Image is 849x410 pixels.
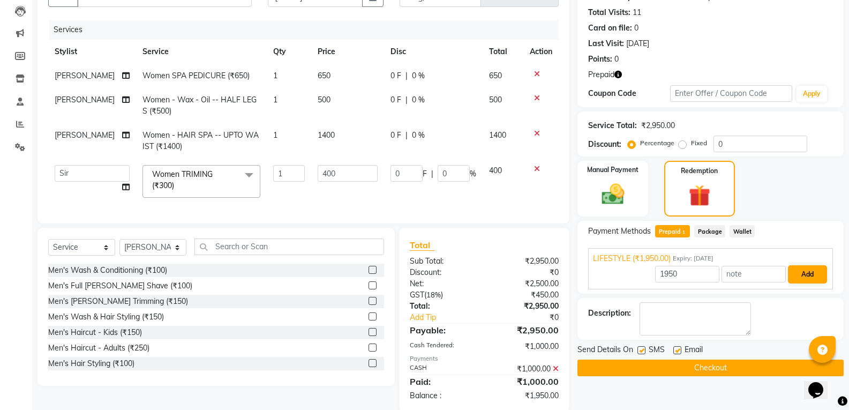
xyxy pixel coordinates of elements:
span: [PERSON_NAME] [55,95,115,105]
div: Men's [PERSON_NAME] Trimming (₹150) [48,296,188,307]
button: Checkout [577,360,844,376]
span: F [423,168,427,180]
div: Payments [410,354,559,363]
span: Prepaid [588,69,614,80]
span: 0 F [390,130,401,141]
div: Men's Full [PERSON_NAME] Shave (₹100) [48,280,192,292]
img: _gift.svg [682,182,717,209]
div: Total: [402,301,484,312]
button: Apply [797,86,827,102]
div: Men's Haircut - Adults (₹250) [48,342,149,354]
div: Coupon Code [588,88,670,99]
span: 500 [318,95,330,105]
div: ₹450.00 [484,289,567,301]
span: 650 [318,71,330,80]
span: Women - HAIR SPA -- UPTO WAIST (₹1400) [142,130,259,151]
span: Women - Wax - Oil -- HALF LEGS (₹500) [142,95,257,116]
span: SMS [649,344,665,357]
div: ( ) [402,289,484,301]
span: | [405,130,408,141]
div: Men's Haircut - Kids (₹150) [48,327,142,338]
img: _cash.svg [595,181,632,207]
div: ₹1,000.00 [484,375,567,388]
span: 400 [489,166,502,175]
span: 0 % [412,130,425,141]
input: Search or Scan [194,238,384,255]
button: Add [788,265,827,284]
div: ₹0 [484,267,567,278]
div: Discount: [402,267,484,278]
div: ₹1,000.00 [484,341,567,352]
span: 18% [426,290,441,299]
th: Total [483,40,524,64]
span: 1 [681,229,687,236]
th: Action [523,40,559,64]
div: Sub Total: [402,256,484,267]
span: Women SPA PEDICURE (₹650) [142,71,250,80]
span: % [470,168,476,180]
div: ₹2,950.00 [484,301,567,312]
span: 1 [273,95,277,105]
span: GST [410,290,424,300]
div: Points: [588,54,612,65]
div: Payable: [402,324,484,337]
span: 0 % [412,70,425,81]
span: Wallet [730,225,755,237]
input: Amount [655,266,719,282]
div: Last Visit: [588,38,624,49]
div: Description: [588,308,631,319]
input: Enter Offer / Coupon Code [670,85,792,102]
span: Women TRIMING (₹300) [152,169,213,190]
span: 0 F [390,94,401,106]
div: CASH [402,363,484,375]
div: Men's Wash & Hair Styling (₹150) [48,311,164,323]
span: 1400 [489,130,506,140]
th: Price [311,40,384,64]
div: ₹2,950.00 [484,256,567,267]
label: Redemption [681,166,718,176]
div: Net: [402,278,484,289]
div: Service Total: [588,120,637,131]
span: 650 [489,71,502,80]
label: Percentage [640,138,674,148]
span: Package [694,225,725,237]
th: Qty [267,40,311,64]
div: Paid: [402,375,484,388]
div: Cash Tendered: [402,341,484,352]
span: Email [685,344,703,357]
span: Total [410,240,434,251]
span: Send Details On [577,344,633,357]
div: 11 [633,7,641,18]
span: | [405,70,408,81]
span: 0 % [412,94,425,106]
div: Men's Hair Styling (₹100) [48,358,134,369]
div: Men's Wash & Conditioning (₹100) [48,265,167,276]
div: ₹2,500.00 [484,278,567,289]
a: Add Tip [402,312,498,323]
div: [DATE] [626,38,649,49]
iframe: chat widget [804,367,838,399]
div: ₹2,950.00 [484,324,567,337]
div: Card on file: [588,23,632,34]
div: 0 [614,54,619,65]
span: 1400 [318,130,335,140]
input: note [722,266,786,282]
span: 1 [273,71,277,80]
div: ₹1,950.00 [484,390,567,401]
span: [PERSON_NAME] [55,130,115,140]
div: Services [49,20,567,40]
div: ₹0 [498,312,567,323]
div: 0 [634,23,638,34]
div: Discount: [588,139,621,150]
label: Fixed [691,138,707,148]
label: Manual Payment [587,165,638,175]
th: Stylist [48,40,136,64]
div: ₹1,000.00 [484,363,567,375]
a: x [174,181,179,190]
span: | [431,168,433,180]
th: Service [136,40,267,64]
div: Total Visits: [588,7,630,18]
span: | [405,94,408,106]
span: Prepaid [655,225,690,237]
span: Expiry: [DATE] [673,254,713,263]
